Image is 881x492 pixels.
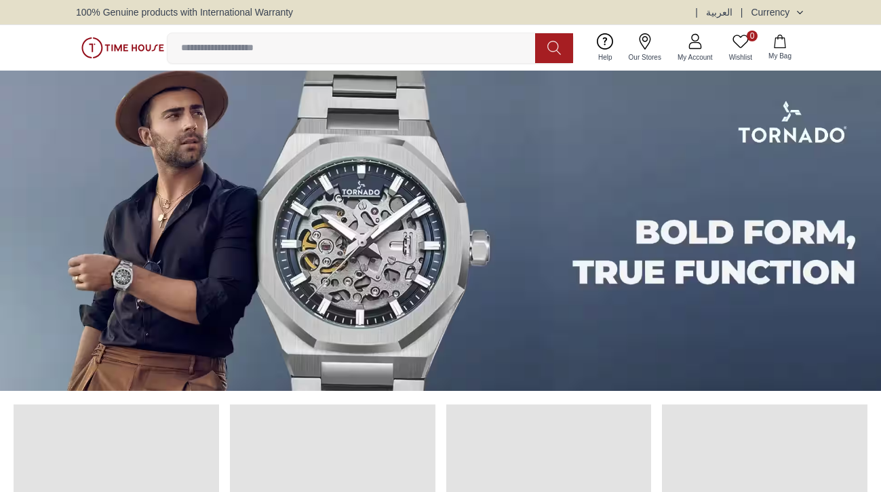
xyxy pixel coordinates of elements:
a: Help [590,31,621,65]
span: 100% Genuine products with International Warranty [76,5,293,19]
span: Wishlist [724,52,758,62]
span: | [695,5,698,19]
a: 0Wishlist [721,31,760,65]
button: العربية [706,5,732,19]
span: My Bag [763,51,797,61]
span: 0 [747,31,758,41]
span: Help [593,52,618,62]
a: Our Stores [621,31,669,65]
img: ... [81,37,164,58]
span: Our Stores [623,52,667,62]
div: Currency [751,5,795,19]
button: My Bag [760,32,800,64]
span: My Account [672,52,718,62]
span: | [741,5,743,19]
